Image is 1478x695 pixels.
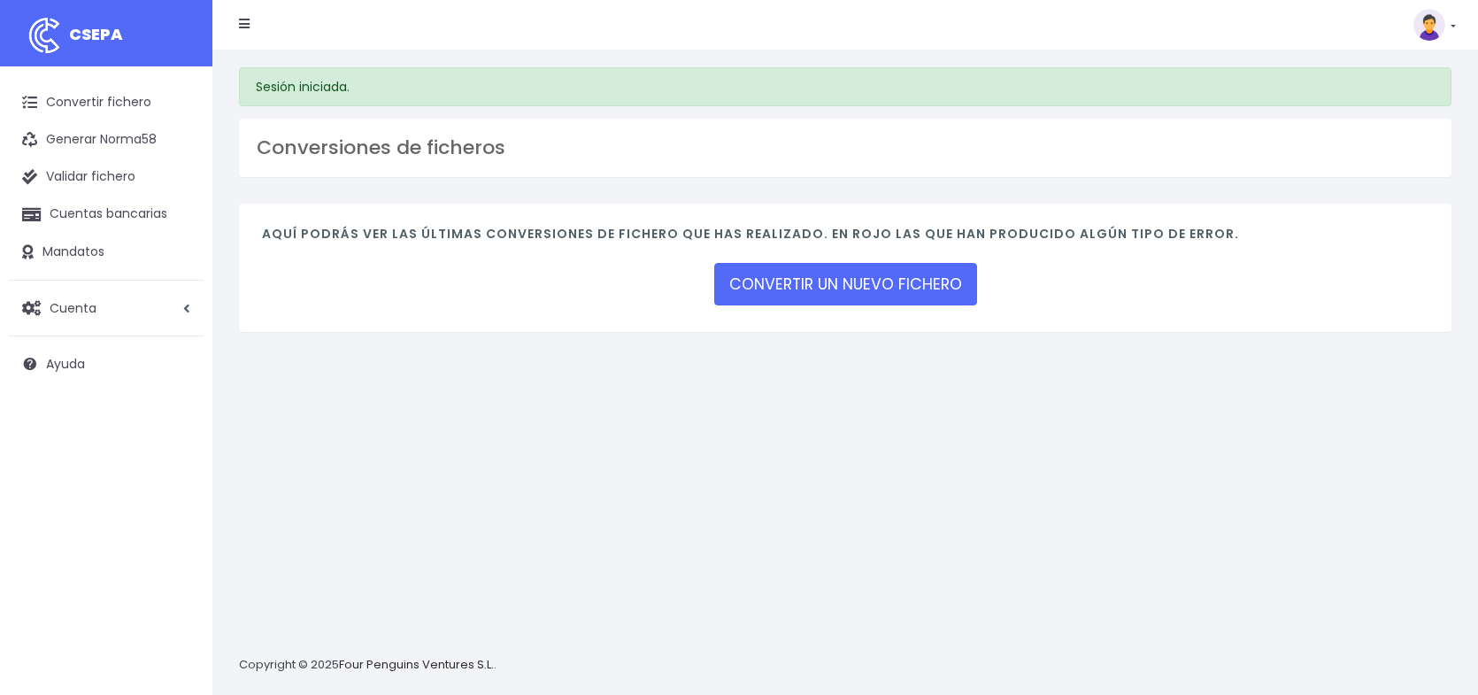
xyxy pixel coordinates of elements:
div: Sesión iniciada. [239,67,1451,106]
a: Cuentas bancarias [9,196,204,233]
a: CONVERTIR UN NUEVO FICHERO [714,263,977,305]
h4: Aquí podrás ver las últimas conversiones de fichero que has realizado. En rojo las que han produc... [262,227,1428,251]
img: logo [22,13,66,58]
a: Mandatos [9,234,204,271]
img: profile [1413,9,1445,41]
p: Copyright © 2025 . [239,656,497,675]
a: Validar fichero [9,158,204,196]
span: CSEPA [69,23,123,45]
a: Generar Norma58 [9,121,204,158]
a: Four Penguins Ventures S.L. [339,656,494,673]
span: Ayuda [46,355,85,373]
a: Cuenta [9,290,204,327]
a: Convertir fichero [9,84,204,121]
span: Cuenta [50,298,96,316]
a: Ayuda [9,345,204,382]
h3: Conversiones de ficheros [257,136,1434,159]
